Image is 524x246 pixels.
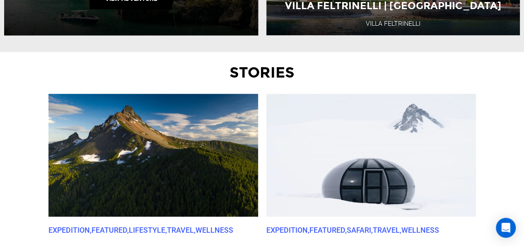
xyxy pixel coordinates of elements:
a: Featured [309,226,345,234]
a: Lifestyle [129,226,165,234]
p: Stories [10,62,513,83]
a: Safari [347,226,371,234]
a: Wellness [196,226,233,234]
span: , [371,226,373,234]
span: , [400,226,401,234]
a: Featured [92,226,127,234]
a: Expedition [48,226,90,234]
a: Travel [373,226,400,234]
img: dan-meyers-m7TuPUN2Xwc-unsplash-800x500.jpg [48,94,258,217]
span: , [127,226,129,234]
a: Wellness [401,226,439,234]
span: , [194,226,196,234]
img: Echo-8-800x500.jpeg [266,94,476,217]
span: , [345,226,347,234]
span: , [165,226,167,234]
div: Open Intercom Messenger [496,218,516,238]
span: , [90,226,92,234]
a: Travel [167,226,194,234]
a: Expedition [266,226,308,234]
span: , [308,226,309,234]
